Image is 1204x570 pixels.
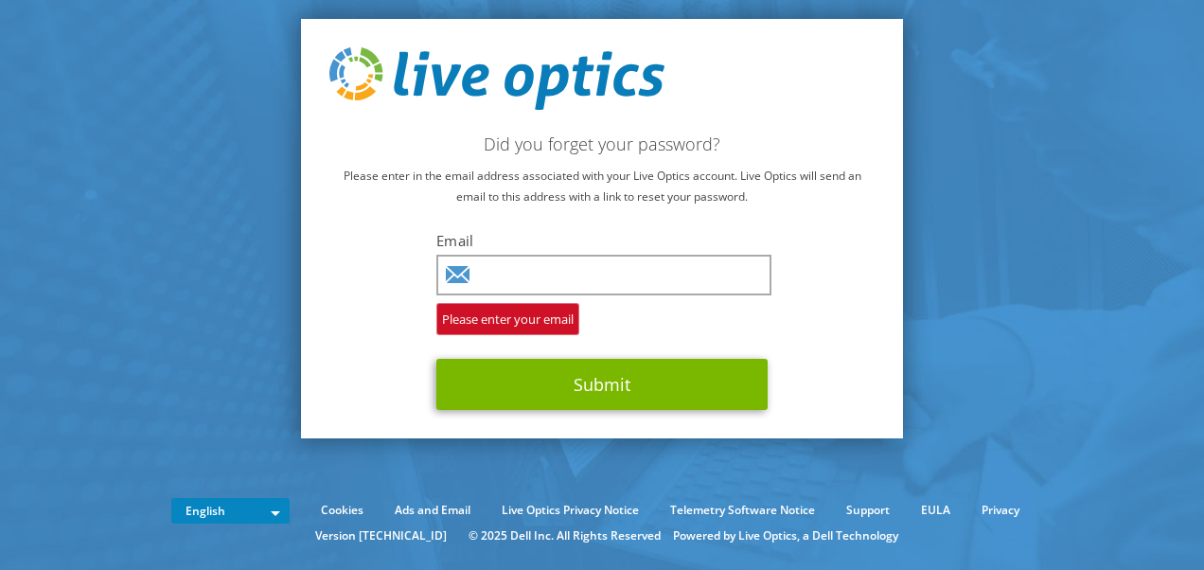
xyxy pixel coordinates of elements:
a: Ads and Email [381,500,485,521]
li: Version [TECHNICAL_ID] [306,525,456,546]
p: Please enter in the email address associated with your Live Optics account. Live Optics will send... [329,166,875,207]
span: Please enter your email [436,303,579,335]
a: Telemetry Software Notice [656,500,829,521]
a: EULA [907,500,965,521]
img: live_optics_svg.svg [329,47,664,110]
label: Email [436,231,768,250]
button: Submit [436,359,768,410]
a: Live Optics Privacy Notice [487,500,653,521]
li: © 2025 Dell Inc. All Rights Reserved [459,525,670,546]
a: Privacy [967,500,1034,521]
a: Cookies [307,500,378,521]
a: Support [832,500,904,521]
h2: Did you forget your password? [329,134,875,154]
li: Powered by Live Optics, a Dell Technology [673,525,898,546]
